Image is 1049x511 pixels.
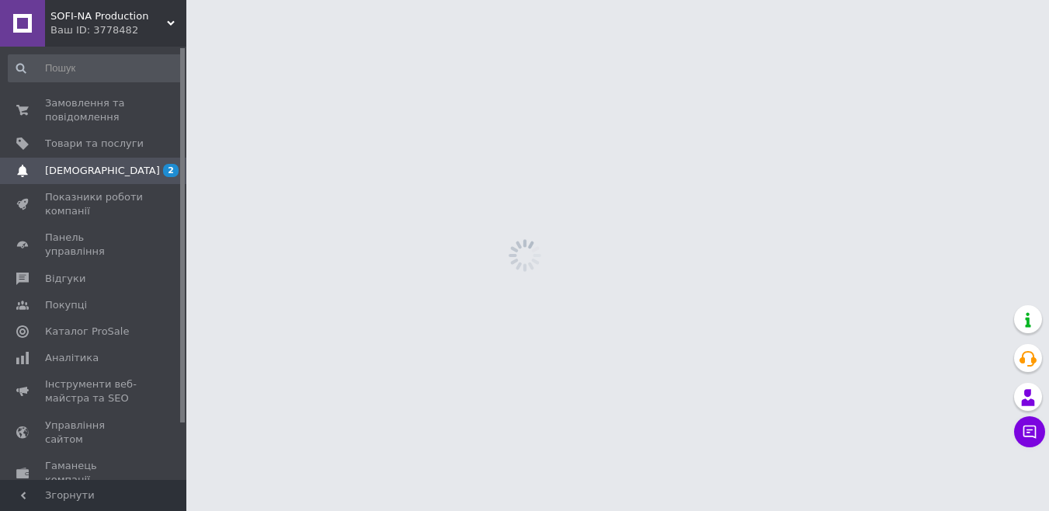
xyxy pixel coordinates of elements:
span: Аналітика [45,351,99,365]
span: Інструменти веб-майстра та SEO [45,377,144,405]
span: 2 [163,164,179,177]
span: Управління сайтом [45,419,144,447]
span: Покупці [45,298,87,312]
span: Показники роботи компанії [45,190,144,218]
div: Ваш ID: 3778482 [50,23,186,37]
span: SOFI-NA Production [50,9,167,23]
button: Чат з покупцем [1014,416,1045,447]
span: Гаманець компанії [45,459,144,487]
span: Каталог ProSale [45,325,129,339]
span: Товари та послуги [45,137,144,151]
span: [DEMOGRAPHIC_DATA] [45,164,160,178]
span: Панель управління [45,231,144,259]
span: Відгуки [45,272,85,286]
span: Замовлення та повідомлення [45,96,144,124]
input: Пошук [8,54,183,82]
